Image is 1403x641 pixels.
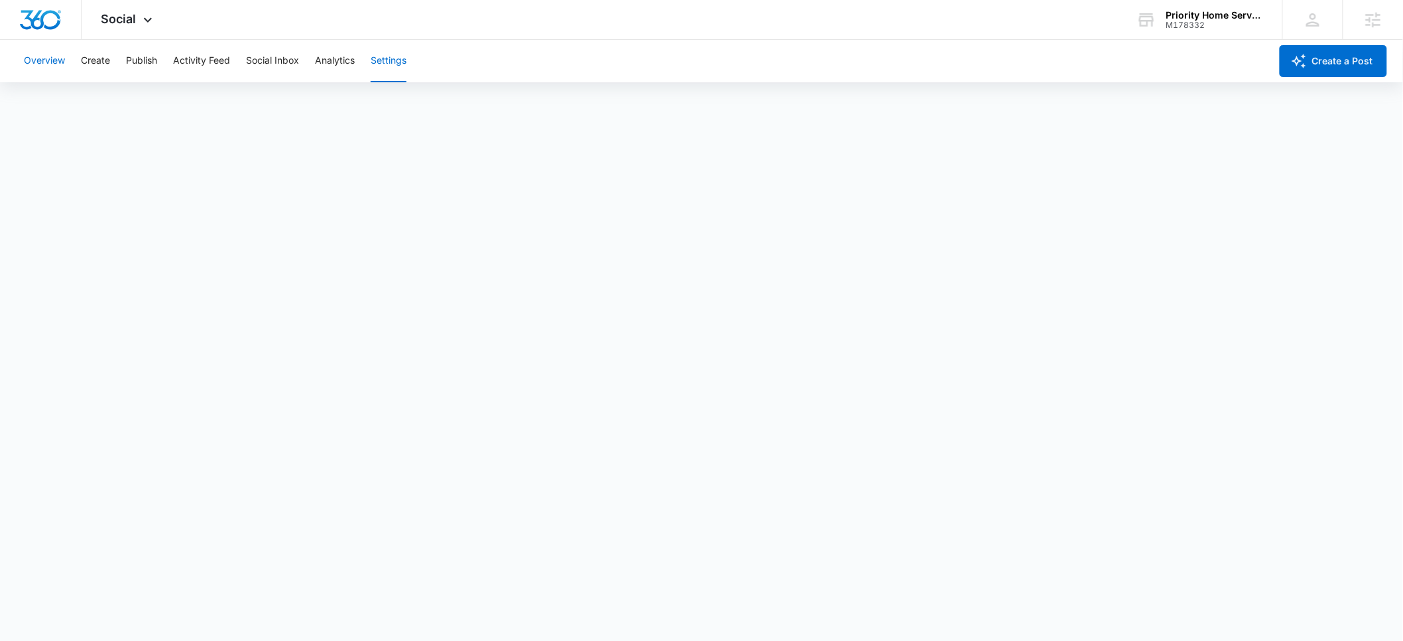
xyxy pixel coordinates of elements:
[24,40,65,82] button: Overview
[81,40,110,82] button: Create
[371,40,406,82] button: Settings
[173,40,230,82] button: Activity Feed
[1166,10,1263,21] div: account name
[246,40,299,82] button: Social Inbox
[126,40,157,82] button: Publish
[315,40,355,82] button: Analytics
[1166,21,1263,30] div: account id
[1280,45,1387,77] button: Create a Post
[101,12,137,26] span: Social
